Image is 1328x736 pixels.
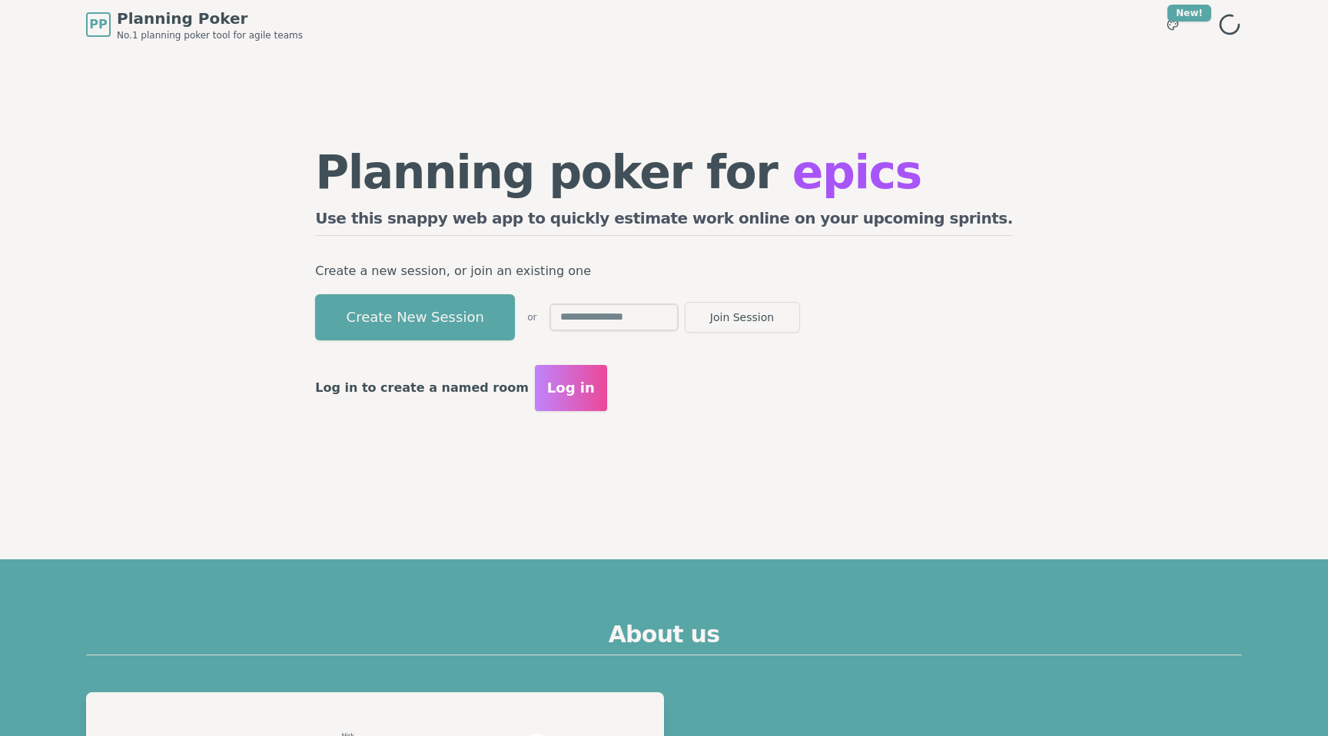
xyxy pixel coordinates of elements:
span: No.1 planning poker tool for agile teams [117,29,303,41]
button: Create New Session [315,294,515,340]
button: Join Session [685,302,800,333]
h2: About us [86,621,1242,655]
button: New! [1159,11,1187,38]
span: Log in [547,377,595,399]
p: Log in to create a named room [315,377,529,399]
h2: Use this snappy web app to quickly estimate work online on your upcoming sprints. [315,207,1013,236]
button: Log in [535,365,607,411]
a: PPPlanning PokerNo.1 planning poker tool for agile teams [86,8,303,41]
div: New! [1167,5,1211,22]
span: Planning Poker [117,8,303,29]
h1: Planning poker for [315,149,1013,195]
span: epics [792,145,921,199]
span: or [527,311,536,323]
p: Create a new session, or join an existing one [315,260,1013,282]
span: PP [89,15,107,34]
